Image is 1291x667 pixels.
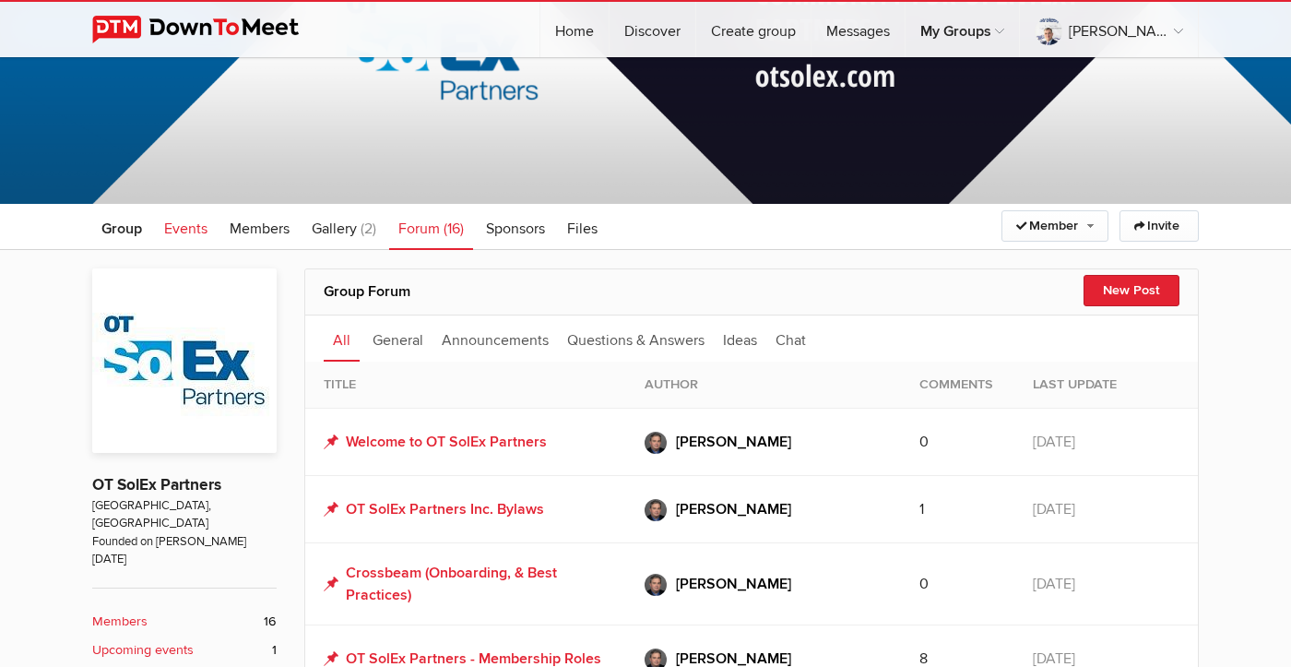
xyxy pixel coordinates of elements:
[155,204,217,250] a: Events
[230,220,290,238] span: Members
[92,640,277,661] a: Upcoming events 1
[919,500,924,518] span: 1
[324,269,1179,314] h2: Group Forum
[1014,362,1198,408] th: Last Update
[1084,275,1179,306] button: New Post
[92,612,277,632] a: Members 16
[1119,210,1199,242] a: Invite
[92,612,148,632] b: Members
[302,204,385,250] a: Gallery (2)
[645,494,882,524] a: [PERSON_NAME]
[220,204,299,250] a: Members
[92,640,194,661] b: Upcoming events
[676,500,791,518] span: [PERSON_NAME]
[567,220,598,238] span: Files
[1033,575,1075,593] span: [DATE]
[164,220,207,238] span: Events
[645,574,667,596] img: Sean Murphy, Cassia
[1033,433,1075,451] span: [DATE]
[101,220,142,238] span: Group
[645,569,882,599] a: [PERSON_NAME]
[92,204,151,250] a: Group
[432,316,558,362] a: Announcements
[558,316,714,362] a: Questions & Answers
[324,562,608,606] a: Crossbeam (Onboarding, & Best Practices)
[361,220,376,238] span: (2)
[1001,210,1108,242] a: Member
[811,2,905,57] a: Messages
[919,433,929,451] span: 0
[92,16,327,43] img: DownToMeet
[714,316,766,362] a: Ideas
[676,575,791,593] span: [PERSON_NAME]
[906,2,1019,57] a: My Groups
[92,268,277,453] img: OT SolEx Partners
[477,204,554,250] a: Sponsors
[92,475,221,494] a: OT SolEx Partners
[264,612,277,632] span: 16
[901,362,1014,408] th: Comments
[324,431,547,453] a: Welcome to OT SolEx Partners
[626,362,901,408] th: Author
[305,362,626,408] th: Title
[92,533,277,569] span: Founded on [PERSON_NAME][DATE]
[610,2,695,57] a: Discover
[696,2,811,57] a: Create group
[324,498,544,520] a: OT SolEx Partners Inc. Bylaws
[766,316,815,362] a: Chat
[1020,2,1198,57] a: [PERSON_NAME] ([PERSON_NAME])
[558,204,607,250] a: Files
[486,220,545,238] span: Sponsors
[645,427,882,457] a: [PERSON_NAME]
[389,204,473,250] a: Forum (16)
[312,220,357,238] span: Gallery
[398,220,440,238] span: Forum
[919,575,929,593] span: 0
[444,220,464,238] span: (16)
[92,497,277,533] span: [GEOGRAPHIC_DATA], [GEOGRAPHIC_DATA]
[540,2,609,57] a: Home
[324,316,360,362] a: All
[645,499,667,521] img: Sean Murphy, Cassia
[1033,500,1075,518] span: [DATE]
[363,316,432,362] a: General
[645,432,667,454] img: Sean Murphy, Cassia
[272,640,277,661] span: 1
[676,433,791,451] span: [PERSON_NAME]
